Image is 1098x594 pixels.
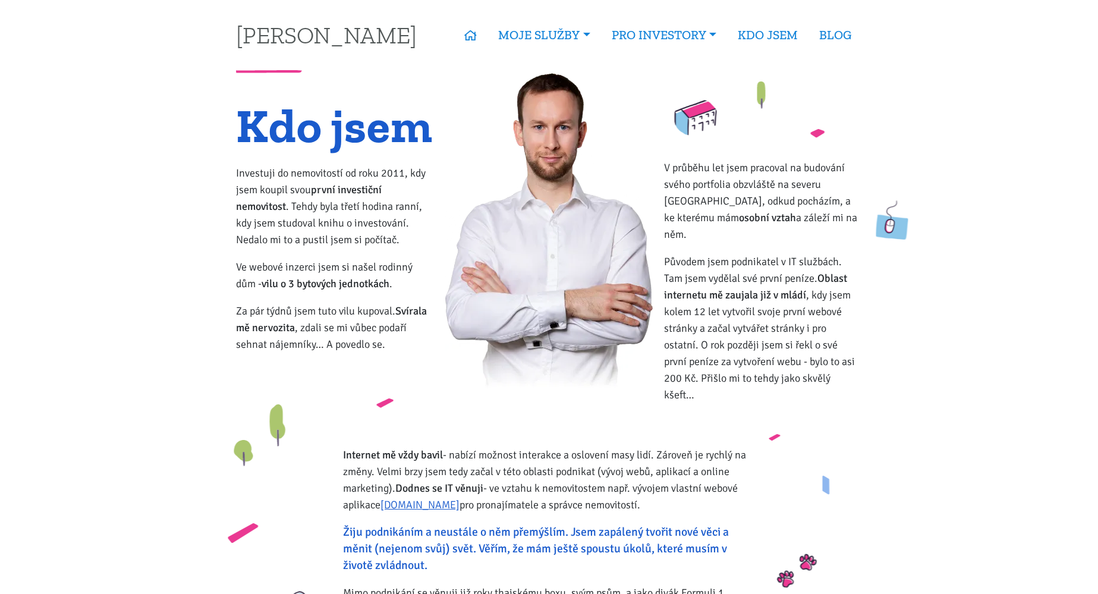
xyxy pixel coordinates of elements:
strong: osobní vztah [739,211,796,224]
a: [DOMAIN_NAME] [380,498,460,511]
strong: Dodnes se IT věnuji [395,482,483,495]
p: Za pár týdnů jsem tuto vilu kupoval. , zdali se mi vůbec podaří sehnat nájemníky… A povedlo se. [236,303,434,353]
p: Původem jsem podnikatel v IT službách. Tam jsem vydělal své první peníze. , kdy jsem kolem 12 let... [664,253,862,403]
a: BLOG [808,21,862,49]
a: KDO JSEM [727,21,808,49]
p: Ve webové inzerci jsem si našel rodinný dům - . [236,259,434,292]
p: Investuji do nemovitostí od roku 2011, kdy jsem koupil svou . Tehdy byla třetí hodina ranní, kdy ... [236,165,434,248]
p: Žiju podnikáním a neustále o něm přemýšlím. Jsem zapálený tvořit nové věci a měnit (nejenom svůj)... [343,524,755,574]
strong: Internet mě vždy bavil [343,448,443,461]
h1: Kdo jsem [236,106,434,146]
a: [PERSON_NAME] [236,23,417,46]
p: - nabízí možnost interakce a oslovení masy lidí. Zároveň je rychlý na změny. Velmi brzy jsem tedy... [343,447,755,513]
p: V průběhu let jsem pracoval na budování svého portfolia obzvláště na severu [GEOGRAPHIC_DATA], od... [664,159,862,243]
a: PRO INVESTORY [601,21,727,49]
strong: vilu o 3 bytových jednotkách [262,277,389,290]
a: MOJE SLUŽBY [487,21,600,49]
